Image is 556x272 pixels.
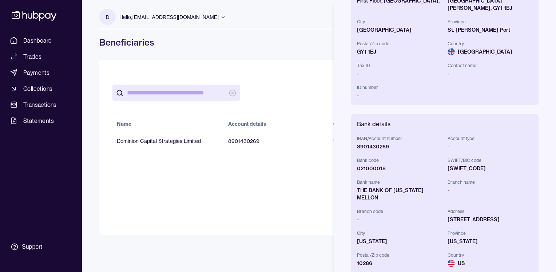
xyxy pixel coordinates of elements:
span: Bank code [357,156,442,165]
span: [GEOGRAPHIC_DATA] [448,48,533,55]
div: [US_STATE] [448,238,533,245]
span: Postal/Zip code [357,39,442,48]
h2: Bank details [357,120,533,128]
div: 8901430269 [357,143,442,150]
span: Country [448,251,533,260]
div: - [357,70,442,77]
span: ID number [357,83,442,92]
span: US [448,260,533,267]
span: Province [448,229,533,238]
div: [US_STATE] [357,238,442,245]
span: City [357,18,442,26]
span: Province [448,18,533,26]
span: Branch code [357,207,442,216]
span: Contact name [448,61,533,70]
div: - [448,143,533,150]
div: - [357,92,442,99]
span: Address [448,207,533,216]
div: - [448,70,533,77]
span: Tax ID [357,61,442,70]
div: [SWIFT_CODE] [448,165,533,172]
span: Account type [448,134,533,143]
div: THE BANK OF [US_STATE] MELLON [357,187,442,201]
div: 10286 [357,260,442,267]
span: Bank name [357,178,442,187]
div: [STREET_ADDRESS] [448,216,533,223]
div: [GEOGRAPHIC_DATA] [357,26,442,34]
span: Postal/Zip code [357,251,442,260]
div: - [448,187,533,194]
div: - [357,216,442,223]
span: Branch name [448,178,533,187]
div: St. [PERSON_NAME] Port [448,26,533,34]
span: Country [448,39,533,48]
span: SWIFT/BIC code [448,156,533,165]
span: IBAN/Account number [357,134,442,143]
span: City [357,229,442,238]
div: 021000018 [357,165,442,172]
div: GY1 1EJ [357,48,442,55]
